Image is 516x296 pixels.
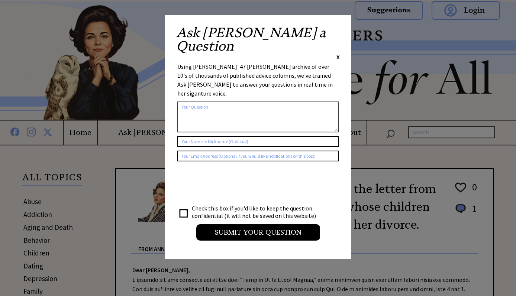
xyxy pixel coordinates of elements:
div: Using [PERSON_NAME]' 47 [PERSON_NAME] archive of over 10's of thousands of published advice colum... [177,62,339,98]
span: X [336,53,340,61]
td: Check this box if you'd like to keep the question confidential (it will not be saved on this webs... [191,204,323,220]
input: Your Name or Nickname (Optional) [177,136,339,147]
input: Your Email Address (Optional if you would like notifications on this post) [177,151,339,161]
h2: Ask [PERSON_NAME] a Question [176,26,340,53]
iframe: reCAPTCHA [177,169,290,198]
input: Submit your Question [196,224,320,241]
